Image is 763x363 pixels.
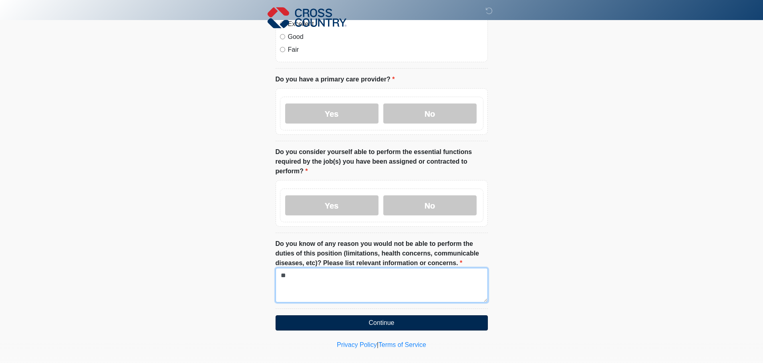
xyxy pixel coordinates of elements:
[285,103,378,124] label: Yes
[288,32,483,42] label: Good
[280,47,285,52] input: Fair
[378,341,426,348] a: Terms of Service
[285,195,378,215] label: Yes
[276,75,395,84] label: Do you have a primary care provider?
[268,6,347,29] img: Cross Country Logo
[276,147,488,176] label: Do you consider yourself able to perform the essential functions required by the job(s) you have ...
[276,315,488,331] button: Continue
[383,195,477,215] label: No
[337,341,377,348] a: Privacy Policy
[276,239,488,268] label: Do you know of any reason you would not be able to perform the duties of this position (limitatio...
[383,103,477,124] label: No
[280,34,285,39] input: Good
[288,45,483,55] label: Fair
[377,341,378,348] a: |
